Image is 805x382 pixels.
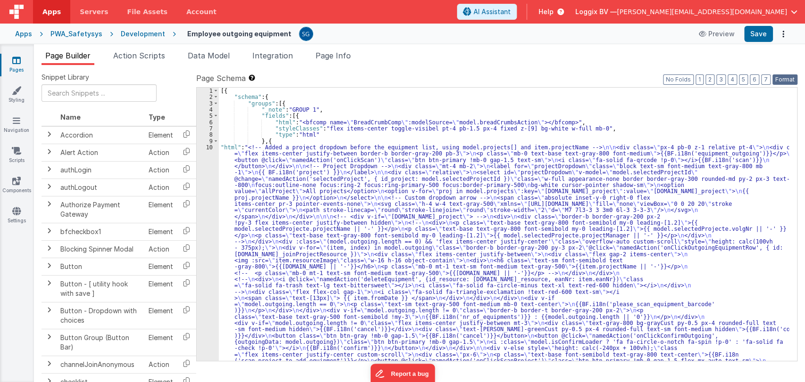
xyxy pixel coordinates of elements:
[57,356,145,373] td: channelJoinAnonymous
[299,27,313,41] img: 385c22c1e7ebf23f884cbf6fb2c72b80
[575,7,797,16] button: Loggix BV — [PERSON_NAME][EMAIL_ADDRESS][DOMAIN_NAME]
[761,74,771,85] button: 7
[145,223,177,240] td: Element
[693,26,740,41] button: Preview
[750,74,759,85] button: 6
[145,275,177,302] td: Element
[575,7,617,16] span: Loggix BV —
[617,7,787,16] span: [PERSON_NAME][EMAIL_ADDRESS][DOMAIN_NAME]
[41,73,89,82] span: Snippet Library
[663,74,694,85] button: No Folds
[57,179,145,196] td: authLogout
[705,74,714,85] button: 2
[197,138,219,144] div: 9
[113,51,165,60] span: Action Scripts
[145,329,177,356] td: Element
[197,125,219,131] div: 7
[197,131,219,138] div: 8
[197,119,219,125] div: 6
[197,144,219,370] div: 10
[196,73,246,84] span: Page Schema
[50,29,102,39] div: PWA_Safetysys
[41,84,157,102] input: Search Snippets ...
[145,161,177,179] td: Action
[57,144,145,161] td: Alert Action
[145,144,177,161] td: Action
[145,240,177,258] td: Action
[197,94,219,100] div: 2
[197,88,219,94] div: 1
[57,329,145,356] td: Button Group (Button Bar)
[57,240,145,258] td: Blocking Spinner Modal
[197,106,219,113] div: 4
[145,356,177,373] td: Action
[473,7,511,16] span: AI Assistant
[728,74,737,85] button: 4
[15,29,32,39] div: Apps
[777,27,790,41] button: Options
[315,51,351,60] span: Page Info
[188,51,230,60] span: Data Model
[57,302,145,329] td: Button - Dropdown with choices
[145,302,177,329] td: Element
[149,113,165,121] span: Type
[252,51,293,60] span: Integration
[716,74,726,85] button: 3
[145,179,177,196] td: Action
[127,7,168,16] span: File Assets
[57,258,145,275] td: Button
[57,161,145,179] td: authLogin
[145,258,177,275] td: Element
[145,126,177,144] td: Element
[187,30,291,37] h4: Employee outgoing equipment
[739,74,748,85] button: 5
[57,126,145,144] td: Accordion
[696,74,704,85] button: 1
[80,7,108,16] span: Servers
[539,7,554,16] span: Help
[57,223,145,240] td: bfcheckbox1
[744,26,773,42] button: Save
[57,196,145,223] td: Authorize Payment Gateway
[45,51,91,60] span: Page Builder
[197,100,219,106] div: 3
[121,29,165,39] div: Development
[197,113,219,119] div: 5
[772,74,797,85] button: Format
[60,113,81,121] span: Name
[57,275,145,302] td: Button - [ utility hook with save ]
[42,7,61,16] span: Apps
[145,196,177,223] td: Element
[457,4,517,20] button: AI Assistant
